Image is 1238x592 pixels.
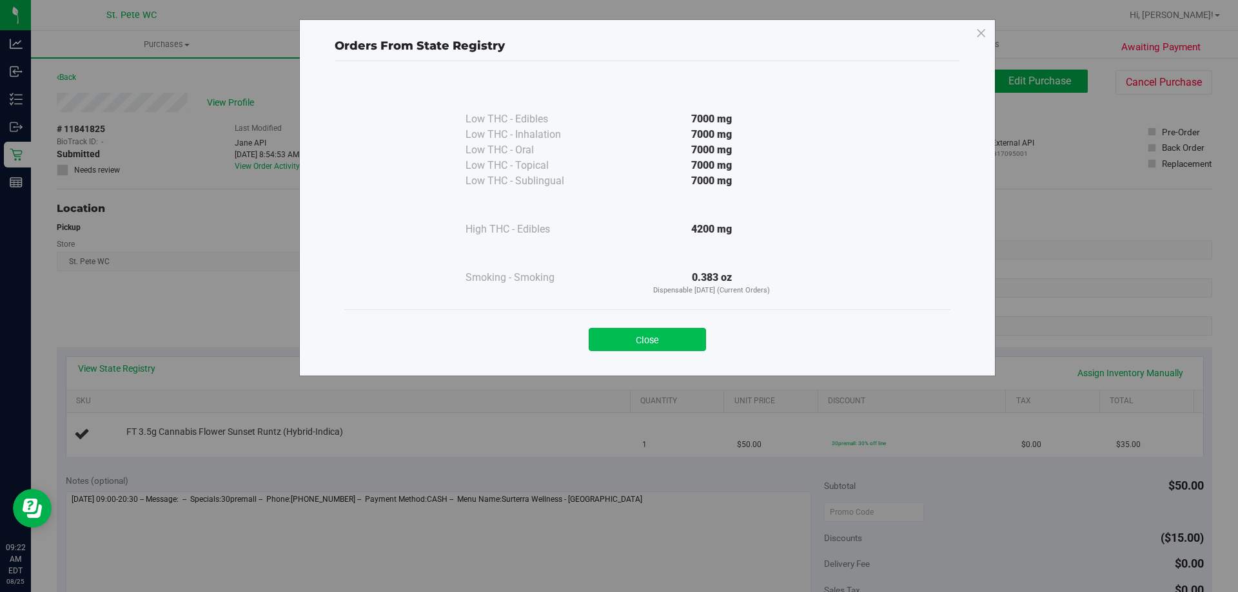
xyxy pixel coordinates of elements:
[594,222,829,237] div: 4200 mg
[594,127,829,142] div: 7000 mg
[466,222,594,237] div: High THC - Edibles
[594,285,829,296] p: Dispensable [DATE] (Current Orders)
[466,158,594,173] div: Low THC - Topical
[466,111,594,127] div: Low THC - Edibles
[13,489,52,528] iframe: Resource center
[466,270,594,285] div: Smoking - Smoking
[335,39,505,53] span: Orders From State Registry
[466,173,594,189] div: Low THC - Sublingual
[589,328,706,351] button: Close
[594,142,829,158] div: 7000 mg
[594,270,829,296] div: 0.383 oz
[466,142,594,158] div: Low THC - Oral
[594,173,829,189] div: 7000 mg
[594,111,829,127] div: 7000 mg
[466,127,594,142] div: Low THC - Inhalation
[594,158,829,173] div: 7000 mg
